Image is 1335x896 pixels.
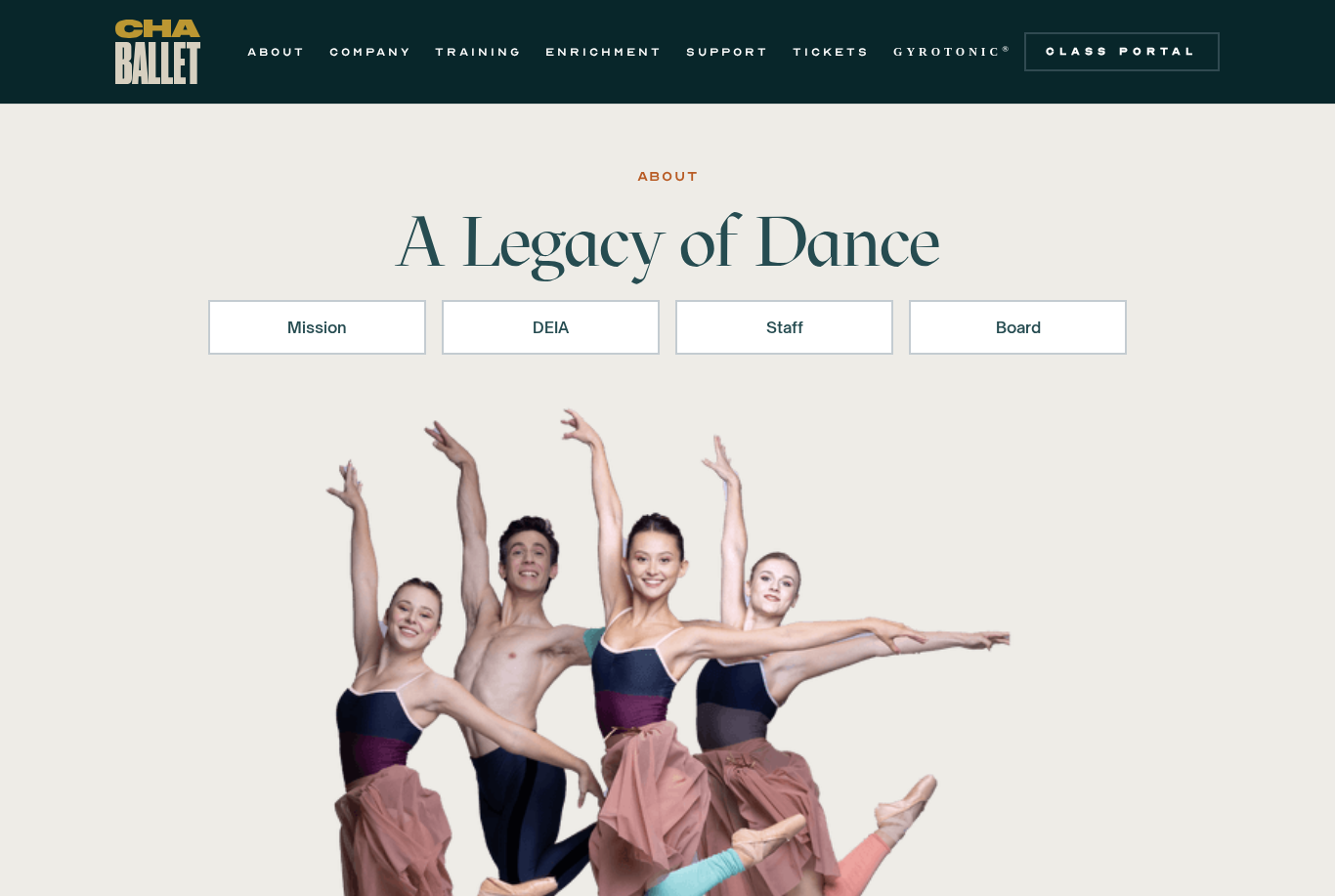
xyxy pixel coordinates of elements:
[435,40,522,64] a: TRAINING
[467,316,634,339] div: DEIA
[675,300,893,355] a: Staff
[442,300,660,355] a: DEIA
[686,40,769,64] a: SUPPORT
[893,45,1002,59] strong: GYROTONIC
[363,206,972,277] h1: A Legacy of Dance
[1002,44,1012,54] sup: ®
[909,300,1127,355] a: Board
[793,40,870,64] a: TICKETS
[637,165,699,189] div: ABOUT
[234,316,401,339] div: Mission
[545,40,663,64] a: ENRICHMENT
[247,40,306,64] a: ABOUT
[934,316,1101,339] div: Board
[893,40,1012,64] a: GYROTONIC®
[208,300,426,355] a: Mission
[329,40,411,64] a: COMPANY
[701,316,868,339] div: Staff
[115,20,200,84] a: home
[1024,32,1220,71] a: Class Portal
[1036,44,1208,60] div: Class Portal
